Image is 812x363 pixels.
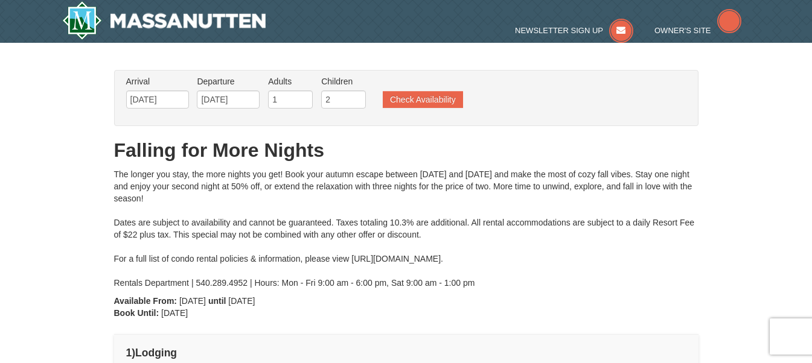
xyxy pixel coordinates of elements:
span: ) [132,347,135,359]
label: Arrival [126,75,189,87]
span: Newsletter Sign Up [515,26,603,35]
span: [DATE] [228,296,255,306]
h4: 1 Lodging [126,347,686,359]
strong: Available From: [114,296,177,306]
button: Check Availability [383,91,463,108]
strong: until [208,296,226,306]
label: Departure [197,75,260,87]
a: Massanutten Resort [62,1,266,40]
label: Children [321,75,366,87]
img: Massanutten Resort Logo [62,1,266,40]
span: Owner's Site [654,26,711,35]
strong: Book Until: [114,308,159,318]
a: Owner's Site [654,26,741,35]
h1: Falling for More Nights [114,138,699,162]
span: [DATE] [179,296,206,306]
div: The longer you stay, the more nights you get! Book your autumn escape between [DATE] and [DATE] a... [114,168,699,289]
a: Newsletter Sign Up [515,26,633,35]
label: Adults [268,75,313,87]
span: [DATE] [161,308,188,318]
